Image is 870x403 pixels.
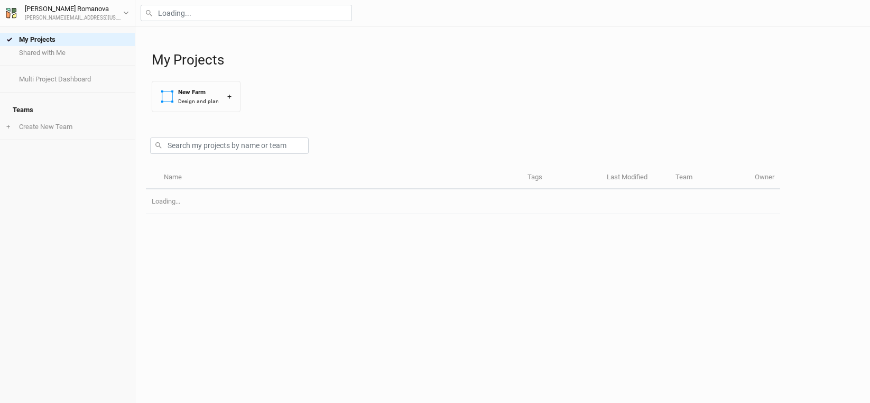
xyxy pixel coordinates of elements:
[522,167,601,189] th: Tags
[141,5,352,21] input: Loading...
[6,123,10,131] span: +
[601,167,670,189] th: Last Modified
[5,3,129,22] button: [PERSON_NAME] Romanova[PERSON_NAME][EMAIL_ADDRESS][US_STATE][DOMAIN_NAME]
[146,189,780,214] td: Loading...
[152,52,859,68] h1: My Projects
[178,88,219,97] div: New Farm
[227,91,232,102] div: +
[150,138,309,154] input: Search my projects by name or team
[158,167,521,189] th: Name
[749,167,780,189] th: Owner
[25,4,123,14] div: [PERSON_NAME] Romanova
[670,167,749,189] th: Team
[6,99,128,121] h4: Teams
[178,97,219,105] div: Design and plan
[25,14,123,22] div: [PERSON_NAME][EMAIL_ADDRESS][US_STATE][DOMAIN_NAME]
[152,81,240,112] button: New FarmDesign and plan+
